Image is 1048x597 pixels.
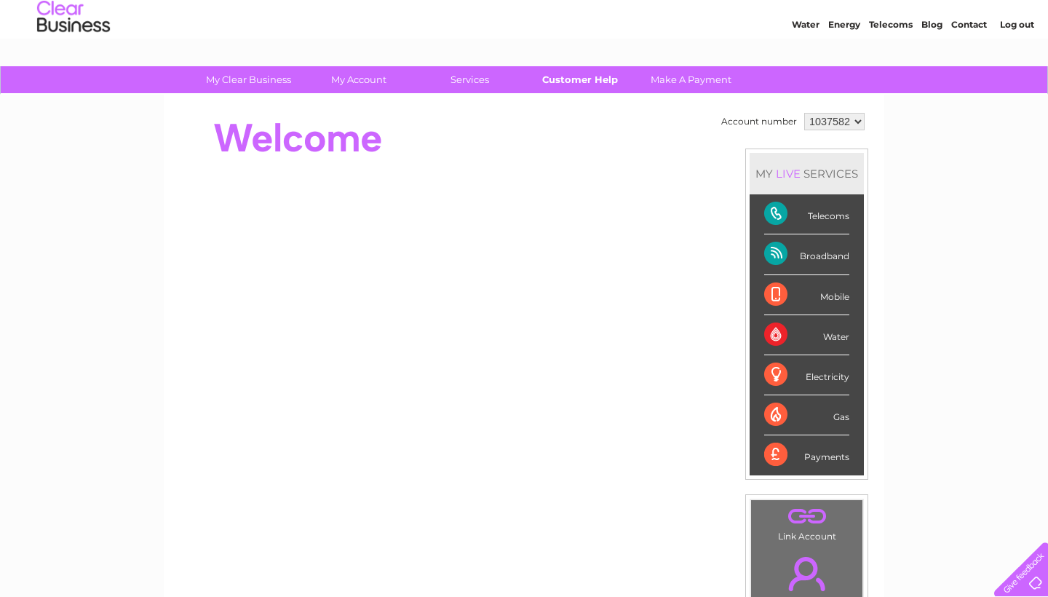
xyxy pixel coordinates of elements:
[792,62,819,73] a: Water
[828,62,860,73] a: Energy
[188,66,309,93] a: My Clear Business
[773,167,803,181] div: LIVE
[36,38,111,82] img: logo.png
[750,153,864,194] div: MY SERVICES
[764,355,849,395] div: Electricity
[951,62,987,73] a: Contact
[764,395,849,435] div: Gas
[718,109,801,134] td: Account number
[764,234,849,274] div: Broadband
[631,66,751,93] a: Make A Payment
[869,62,913,73] a: Telecoms
[764,194,849,234] div: Telecoms
[181,8,869,71] div: Clear Business is a trading name of Verastar Limited (registered in [GEOGRAPHIC_DATA] No. 3667643...
[520,66,640,93] a: Customer Help
[755,504,859,529] a: .
[1000,62,1034,73] a: Log out
[764,275,849,315] div: Mobile
[299,66,419,93] a: My Account
[764,315,849,355] div: Water
[921,62,942,73] a: Blog
[764,435,849,475] div: Payments
[774,7,874,25] a: 0333 014 3131
[750,499,863,545] td: Link Account
[410,66,530,93] a: Services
